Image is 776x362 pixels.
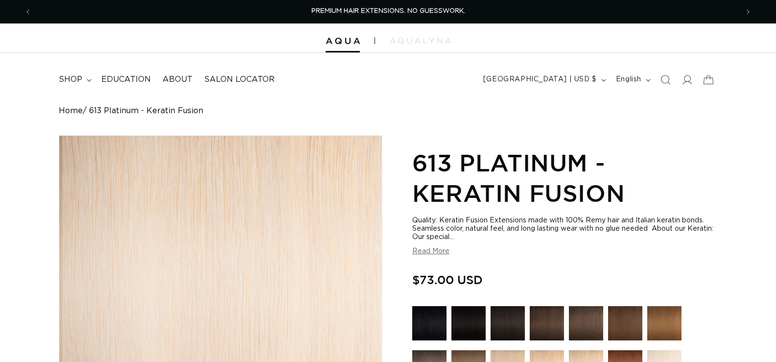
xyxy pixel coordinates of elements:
span: PREMIUM HAIR EXTENSIONS. NO GUESSWORK. [311,8,465,14]
img: 6 Light Brown - Keratin Fusion [647,306,682,340]
button: Next announcement [737,2,759,21]
img: 1B Soft Black - Keratin Fusion [491,306,525,340]
span: About [163,74,192,85]
button: English [610,71,655,89]
img: 2 Dark Brown - Keratin Fusion [530,306,564,340]
span: Salon Locator [204,74,275,85]
span: [GEOGRAPHIC_DATA] | USD $ [483,74,597,85]
summary: Search [655,69,676,91]
div: Quality: Keratin Fusion Extensions made with 100% Remy hair and Italian keratin bonds. Seamless c... [412,217,717,241]
span: shop [59,74,82,85]
summary: shop [53,69,95,91]
span: $73.00 USD [412,270,483,289]
a: 2 Dark Brown - Keratin Fusion [530,306,564,345]
button: Read More [412,247,449,256]
span: Education [101,74,151,85]
img: aqualyna.com [390,38,451,44]
a: 1B Soft Black - Keratin Fusion [491,306,525,345]
a: 1 Black - Keratin Fusion [412,306,447,345]
span: 613 Platinum - Keratin Fusion [89,106,203,116]
nav: breadcrumbs [59,106,717,116]
a: 4AB Medium Ash Brown - Keratin Fusion [569,306,603,345]
a: Education [95,69,157,91]
button: Previous announcement [17,2,39,21]
img: 4 Medium Brown - Keratin Fusion [608,306,642,340]
span: English [616,74,641,85]
a: Salon Locator [198,69,281,91]
img: 1N Natural Black - Keratin Fusion [451,306,486,340]
h1: 613 Platinum - Keratin Fusion [412,147,717,209]
img: 4AB Medium Ash Brown - Keratin Fusion [569,306,603,340]
a: 1N Natural Black - Keratin Fusion [451,306,486,345]
a: 6 Light Brown - Keratin Fusion [647,306,682,345]
img: 1 Black - Keratin Fusion [412,306,447,340]
a: 4 Medium Brown - Keratin Fusion [608,306,642,345]
button: [GEOGRAPHIC_DATA] | USD $ [477,71,610,89]
img: Aqua Hair Extensions [326,38,360,45]
a: About [157,69,198,91]
a: Home [59,106,83,116]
